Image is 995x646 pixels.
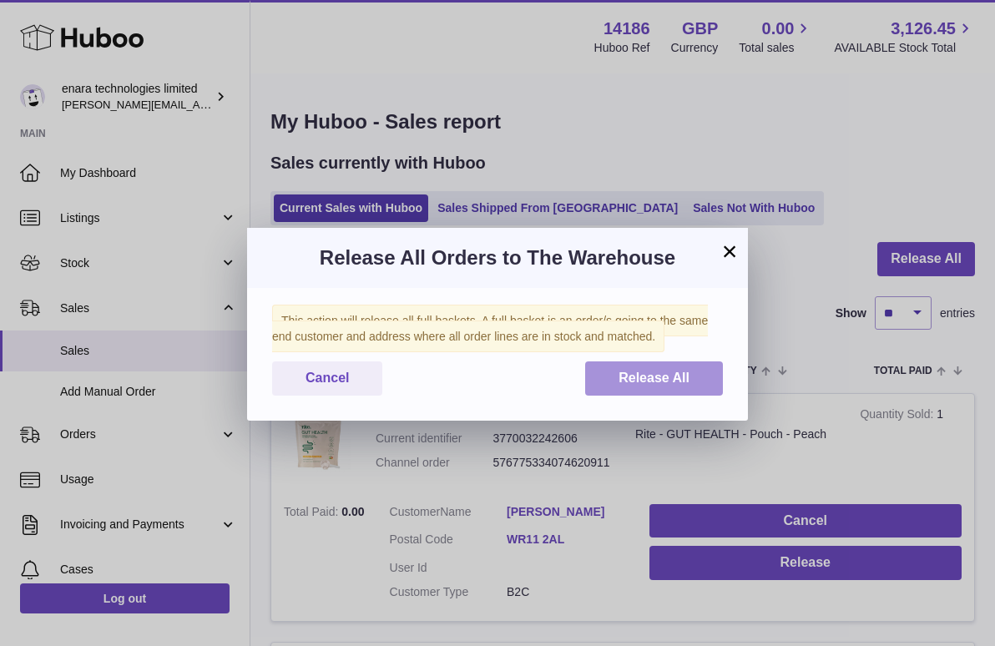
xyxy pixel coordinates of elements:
[619,371,689,385] span: Release All
[720,241,740,261] button: ×
[272,245,723,271] h3: Release All Orders to The Warehouse
[306,371,349,385] span: Cancel
[272,361,382,396] button: Cancel
[272,305,708,352] span: This action will release all full baskets. A full basket is an order/s going to the same end cust...
[585,361,723,396] button: Release All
